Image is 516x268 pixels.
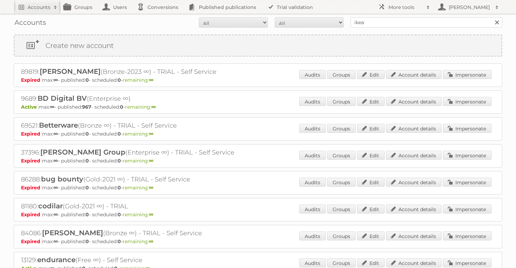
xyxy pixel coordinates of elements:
[443,70,492,79] a: Impersonate
[21,131,495,137] p: max: - published: - scheduled: -
[28,4,50,11] h2: Accounts
[118,77,121,83] strong: 0
[299,97,326,106] a: Audits
[299,70,326,79] a: Audits
[443,231,492,240] a: Impersonate
[82,104,91,110] strong: 967
[443,258,492,267] a: Impersonate
[386,178,442,187] a: Account details
[40,148,125,156] span: [PERSON_NAME] Group
[21,211,495,218] p: max: - published: - scheduled: -
[299,151,326,160] a: Audits
[327,97,356,106] a: Groups
[41,175,83,183] span: bug bounty
[357,70,385,79] a: Edit
[443,205,492,214] a: Impersonate
[21,94,262,103] h2: 9689: (Enterprise ∞)
[120,104,123,110] strong: 0
[123,238,153,245] span: remaining:
[443,124,492,133] a: Impersonate
[85,238,89,245] strong: 0
[386,97,442,106] a: Account details
[118,185,121,191] strong: 0
[357,231,385,240] a: Edit
[21,238,495,245] p: max: - published: - scheduled: -
[21,77,495,83] p: max: - published: - scheduled: -
[14,35,502,56] a: Create new account
[39,121,78,129] span: Betterware
[149,185,153,191] strong: ∞
[53,158,58,164] strong: ∞
[123,77,153,83] span: remaining:
[299,205,326,214] a: Audits
[357,151,385,160] a: Edit
[386,124,442,133] a: Account details
[85,185,89,191] strong: 0
[327,178,356,187] a: Groups
[386,70,442,79] a: Account details
[21,131,42,137] span: Expired
[357,97,385,106] a: Edit
[327,258,356,267] a: Groups
[386,258,442,267] a: Account details
[299,231,326,240] a: Audits
[357,205,385,214] a: Edit
[53,185,58,191] strong: ∞
[388,4,423,11] h2: More tools
[357,124,385,133] a: Edit
[125,104,156,110] span: remaining:
[53,77,58,83] strong: ∞
[21,104,39,110] span: Active
[85,77,89,83] strong: 0
[118,131,121,137] strong: 0
[443,151,492,160] a: Impersonate
[38,94,87,102] span: BD Digital BV
[21,211,42,218] span: Expired
[327,151,356,160] a: Groups
[21,175,262,184] h2: 86288: (Gold-2021 ∞) - TRIAL - Self Service
[447,4,492,11] h2: [PERSON_NAME]
[151,104,156,110] strong: ∞
[21,238,42,245] span: Expired
[21,256,262,265] h2: 13129: (Free ∞) - Self Service
[149,238,153,245] strong: ∞
[149,77,153,83] strong: ∞
[386,205,442,214] a: Account details
[85,131,89,137] strong: 0
[21,67,262,76] h2: 89819: (Bronze-2023 ∞) - TRIAL - Self Service
[53,211,58,218] strong: ∞
[443,97,492,106] a: Impersonate
[327,124,356,133] a: Groups
[386,231,442,240] a: Account details
[149,131,153,137] strong: ∞
[123,185,153,191] span: remaining:
[327,231,356,240] a: Groups
[21,229,262,238] h2: 84086: (Bronze ∞) - TRIAL - Self Service
[40,67,101,76] span: [PERSON_NAME]
[123,131,153,137] span: remaining:
[123,211,153,218] span: remaining:
[21,185,42,191] span: Expired
[21,202,262,211] h2: 81180: (Gold-2021 ∞) - TRIAL
[21,148,262,157] h2: 37396: (Enterprise ∞) - TRIAL - Self Service
[42,229,103,237] span: [PERSON_NAME]
[21,121,262,130] h2: 69521: (Bronze ∞) - TRIAL - Self Service
[299,124,326,133] a: Audits
[38,202,63,210] span: codilar
[21,104,495,110] p: max: - published: - scheduled: -
[386,151,442,160] a: Account details
[299,178,326,187] a: Audits
[443,178,492,187] a: Impersonate
[327,70,356,79] a: Groups
[37,256,75,264] span: endurance
[357,258,385,267] a: Edit
[53,131,58,137] strong: ∞
[53,238,58,245] strong: ∞
[21,158,495,164] p: max: - published: - scheduled: -
[21,77,42,83] span: Expired
[85,158,89,164] strong: 0
[21,158,42,164] span: Expired
[327,205,356,214] a: Groups
[149,211,153,218] strong: ∞
[50,104,54,110] strong: ∞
